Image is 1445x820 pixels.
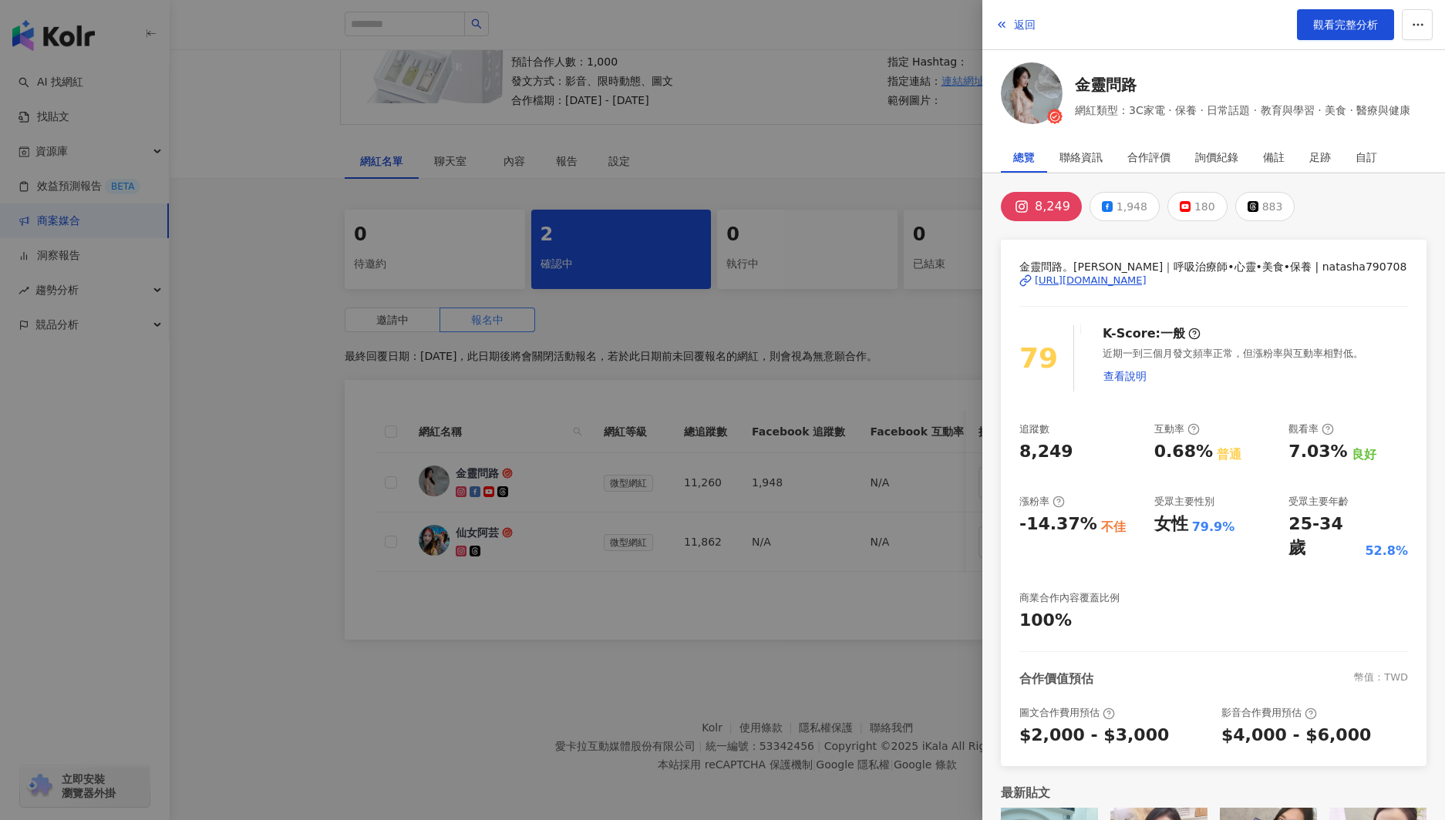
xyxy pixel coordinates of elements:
[1195,142,1238,173] div: 詢價紀錄
[1103,325,1201,342] div: K-Score :
[1013,142,1035,173] div: 總覽
[1221,724,1371,748] div: $4,000 - $6,000
[1075,74,1410,96] a: 金靈問路
[1035,274,1147,287] div: [URL][DOMAIN_NAME]
[1221,706,1317,720] div: 影音合作費用預估
[1192,519,1235,536] div: 79.9%
[1001,62,1063,124] img: KOL Avatar
[1127,142,1170,173] div: 合作評價
[1103,370,1147,382] span: 查看說明
[1288,495,1349,509] div: 受眾主要年齡
[1014,18,1036,31] span: 返回
[1154,422,1200,436] div: 互動率
[1354,670,1408,687] div: 幣值：TWD
[1263,142,1285,173] div: 備註
[1154,440,1213,464] div: 0.68%
[1154,512,1188,536] div: 女性
[1019,724,1169,748] div: $2,000 - $3,000
[1001,785,1426,802] div: 最新貼文
[1262,196,1283,217] div: 883
[1035,196,1070,217] div: 8,249
[1352,446,1376,463] div: 良好
[1019,512,1097,536] div: -14.37%
[1356,142,1377,173] div: 自訂
[1001,192,1082,221] button: 8,249
[1235,192,1295,221] button: 883
[1288,440,1347,464] div: 7.03%
[1365,543,1408,560] div: 52.8%
[1167,192,1228,221] button: 180
[1019,670,1093,687] div: 合作價值預估
[1313,18,1378,31] span: 觀看完整分析
[1019,258,1408,275] span: 金靈問路。[PERSON_NAME]｜呼吸治療師•心靈•美食•保養 | natasha790708
[1288,512,1361,560] div: 25-34 歲
[1019,440,1073,464] div: 8,249
[1075,102,1410,119] span: 網紅類型：3C家電 · 保養 · 日常話題 · 教育與學習 · 美食 · 醫療與健康
[1019,609,1072,633] div: 100%
[1297,9,1394,40] a: 觀看完整分析
[1019,337,1058,381] div: 79
[1103,361,1147,392] button: 查看說明
[1101,519,1126,536] div: 不佳
[1217,446,1241,463] div: 普通
[995,9,1036,40] button: 返回
[1019,274,1408,287] a: [URL][DOMAIN_NAME]
[1309,142,1331,173] div: 足跡
[1103,347,1408,392] div: 近期一到三個月發文頻率正常，但漲粉率與互動率相對低。
[1160,325,1185,342] div: 一般
[1194,196,1215,217] div: 180
[1090,192,1160,221] button: 1,948
[1019,591,1120,605] div: 商業合作內容覆蓋比例
[1288,422,1334,436] div: 觀看率
[1154,495,1214,509] div: 受眾主要性別
[1001,62,1063,129] a: KOL Avatar
[1059,142,1103,173] div: 聯絡資訊
[1019,422,1049,436] div: 追蹤數
[1117,196,1147,217] div: 1,948
[1019,495,1065,509] div: 漲粉率
[1019,706,1115,720] div: 圖文合作費用預估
